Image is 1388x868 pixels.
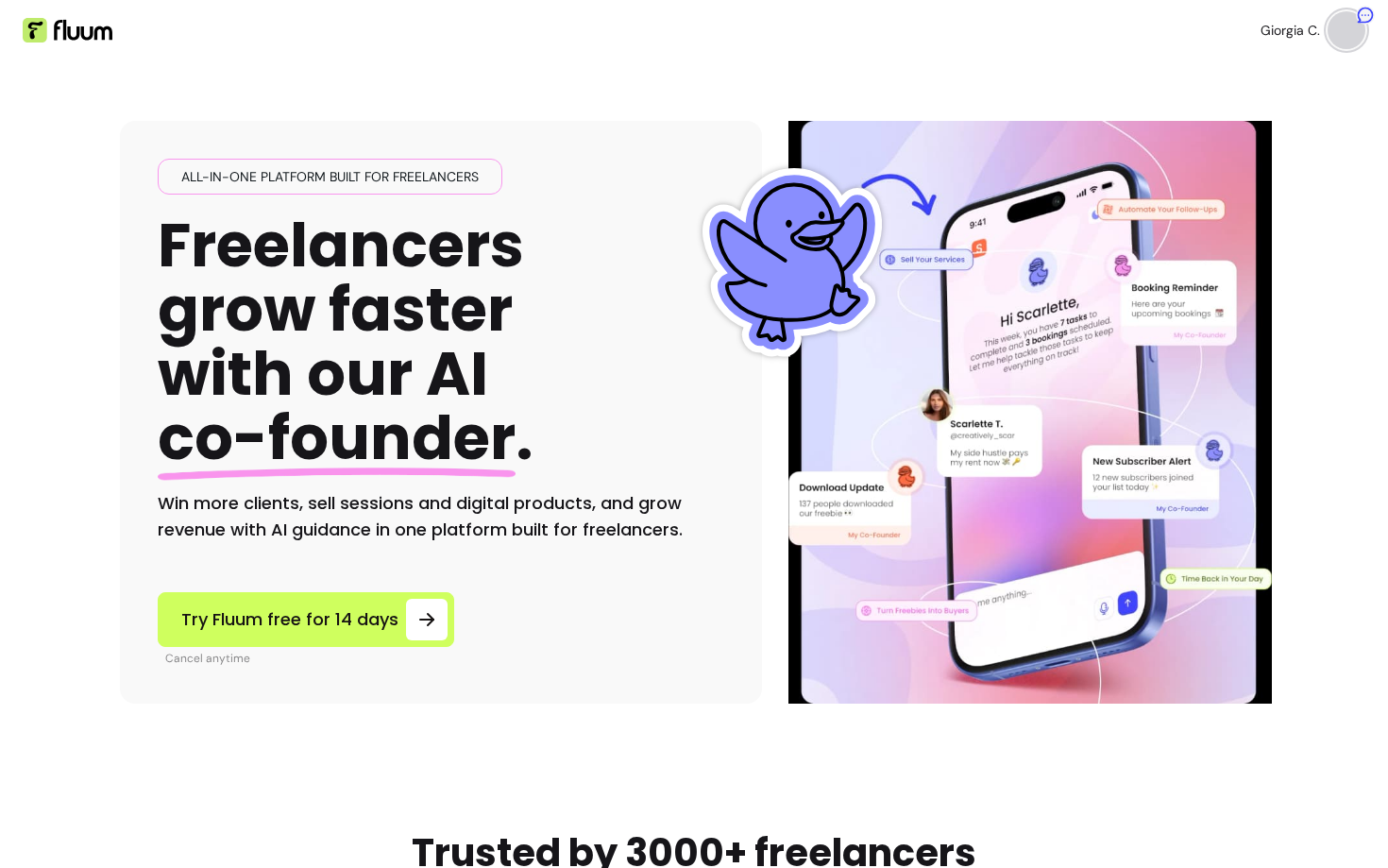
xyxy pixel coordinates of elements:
[158,592,454,647] a: Try Fluum free for 14 days
[165,651,454,666] p: Cancel anytime
[23,18,112,43] img: Fluum Logo
[698,168,887,357] img: Fluum Duck sticker
[158,490,724,543] h2: Win more clients, sell sessions and digital products, and grow revenue with AI guidance in one pl...
[158,396,516,480] span: co-founder
[792,121,1268,704] img: Illustration of Fluum AI Co-Founder on a smartphone, showing solo business performance insights s...
[181,606,398,633] span: Try Fluum free for 14 days
[1261,21,1320,40] span: Giorgia C.
[158,213,533,471] h1: Freelancers grow faster with our AI .
[174,167,486,186] span: All-in-one platform built for freelancers
[1261,11,1365,49] button: avatarGiorgia C.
